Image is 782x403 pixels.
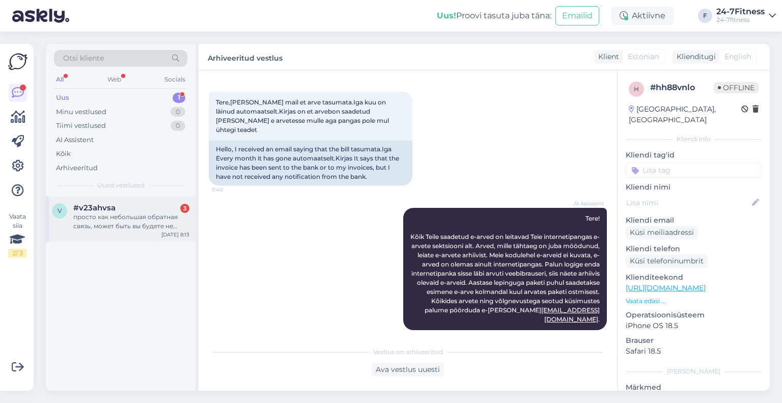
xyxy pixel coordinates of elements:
[97,181,145,190] span: Uued vestlused
[626,310,762,320] p: Operatsioonisüsteem
[372,363,444,377] div: Ava vestlus uuesti
[58,207,62,214] span: v
[626,182,762,193] p: Kliendi nimi
[555,6,599,25] button: Emailid
[594,51,619,62] div: Klient
[626,254,708,268] div: Küsi telefoninumbrit
[626,163,762,178] input: Lisa tag
[73,203,116,212] span: #v23ahvsa
[650,82,714,94] div: # hh88vnlo
[171,107,185,117] div: 0
[73,212,189,231] div: просто как небольшая обратная связь, может быть вы будете не против пересмотреть это правило
[698,9,712,23] div: F
[626,272,762,283] p: Klienditeekond
[162,73,187,86] div: Socials
[63,53,104,64] span: Otsi kliente
[8,212,26,258] div: Vaata siia
[626,135,762,144] div: Kliendi info
[626,226,698,239] div: Küsi meiliaadressi
[541,306,600,323] a: [EMAIL_ADDRESS][DOMAIN_NAME]
[626,367,762,376] div: [PERSON_NAME]
[56,149,71,159] div: Kõik
[611,7,674,25] div: Aktiivne
[626,150,762,160] p: Kliendi tag'id
[629,104,741,125] div: [GEOGRAPHIC_DATA], [GEOGRAPHIC_DATA]
[373,347,443,357] span: Vestlus on arhiveeritud
[626,283,706,292] a: [URL][DOMAIN_NAME]
[171,121,185,131] div: 0
[626,382,762,393] p: Märkmed
[56,121,106,131] div: Tiimi vestlused
[566,331,604,338] span: 7:41
[437,10,551,22] div: Proovi tasuta juba täna:
[56,135,94,145] div: AI Assistent
[716,16,765,24] div: 24-7fitness
[716,8,765,16] div: 24-7Fitness
[437,11,456,20] b: Uus!
[208,50,283,64] label: Arhiveeritud vestlus
[626,320,762,331] p: iPhone OS 18.5
[566,200,604,207] span: AI Assistent
[161,231,189,238] div: [DATE] 8:13
[105,73,123,86] div: Web
[628,51,659,62] span: Estonian
[212,186,250,194] span: 7:40
[54,73,66,86] div: All
[626,346,762,357] p: Safari 18.5
[626,297,762,306] p: Vaata edasi ...
[216,98,390,133] span: Tere,[PERSON_NAME] mail et arve tasumata.Iga kuu on läinud automaatselt.Kirjas on et arvebon saad...
[8,249,26,258] div: 2 / 3
[626,197,750,208] input: Lisa nimi
[56,93,69,103] div: Uus
[634,85,639,93] span: h
[173,93,185,103] div: 1
[714,82,759,93] span: Offline
[716,8,776,24] a: 24-7Fitness24-7fitness
[626,215,762,226] p: Kliendi email
[626,335,762,346] p: Brauser
[209,141,412,185] div: Hello, I received an email saying that the bill tasumata.Iga Every month it has gone automaatselt...
[8,52,27,71] img: Askly Logo
[56,163,98,173] div: Arhiveeritud
[180,204,189,213] div: 3
[673,51,716,62] div: Klienditugi
[724,51,751,62] span: English
[56,107,106,117] div: Minu vestlused
[626,244,762,254] p: Kliendi telefon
